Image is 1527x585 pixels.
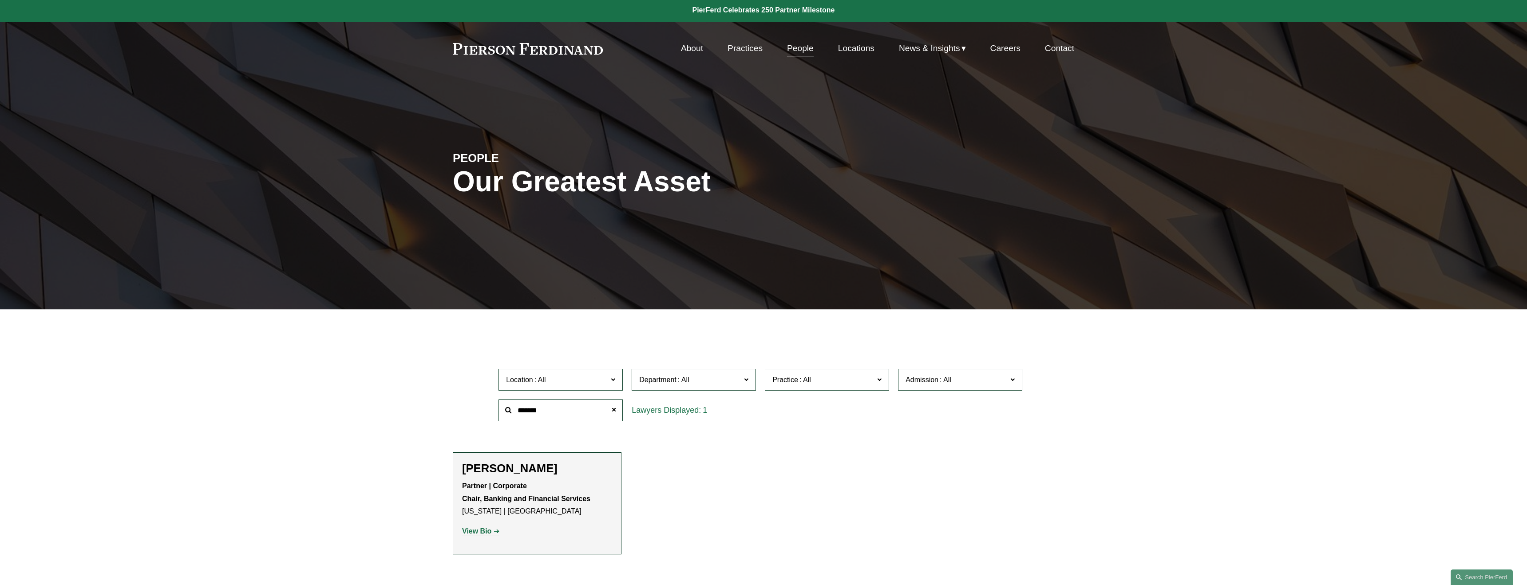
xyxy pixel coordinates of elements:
span: News & Insights [899,41,960,56]
a: Search this site [1451,569,1513,585]
span: 1 [703,406,707,415]
a: Contact [1045,40,1074,57]
a: Careers [990,40,1021,57]
strong: Partner | Corporate Chair, Banking and Financial Services [462,482,590,502]
a: Locations [838,40,874,57]
span: Admission [906,376,938,383]
p: [US_STATE] | [GEOGRAPHIC_DATA] [462,480,612,518]
a: About [681,40,703,57]
span: Location [506,376,533,383]
a: People [787,40,814,57]
span: Department [639,376,676,383]
a: folder dropdown [899,40,966,57]
a: Practices [728,40,763,57]
h4: PEOPLE [453,151,608,165]
h1: Our Greatest Asset [453,166,867,198]
a: View Bio [462,527,499,535]
span: Practice [772,376,798,383]
strong: View Bio [462,527,491,535]
h2: [PERSON_NAME] [462,462,612,475]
